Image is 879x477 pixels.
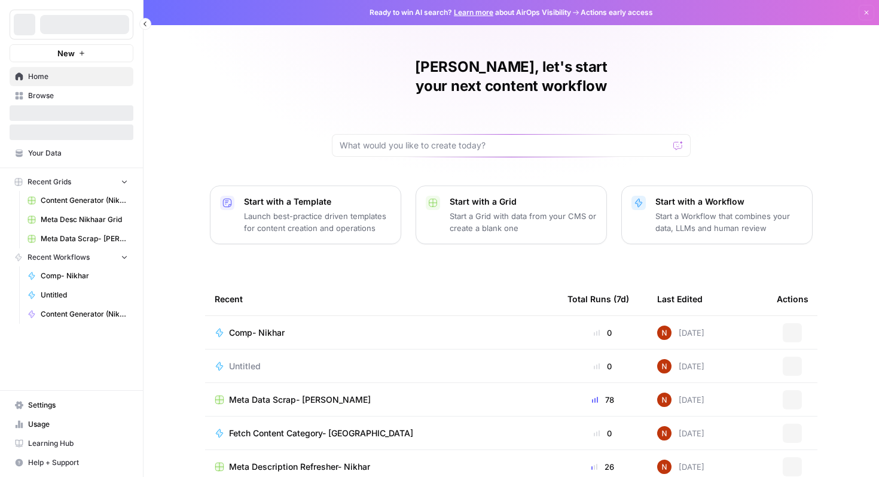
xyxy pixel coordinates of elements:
[657,326,672,340] img: 4fp16ll1l9r167b2opck15oawpi4
[41,195,128,206] span: Content Generator (Nikhar) Grid
[22,266,133,285] a: Comp- Nikhar
[657,460,704,474] div: [DATE]
[370,7,571,18] span: Ready to win AI search? about AirOps Visibility
[28,252,90,263] span: Recent Workflows
[22,191,133,210] a: Content Generator (Nikhar) Grid
[567,282,629,315] div: Total Runs (7d)
[567,360,638,372] div: 0
[41,271,128,281] span: Comp- Nikhar
[655,210,802,234] p: Start a Workflow that combines your data, LLMs and human review
[57,47,75,59] span: New
[10,434,133,453] a: Learning Hub
[657,359,672,373] img: 4fp16ll1l9r167b2opck15oawpi4
[10,415,133,434] a: Usage
[215,461,548,473] a: Meta Description Refresher- Nikhar
[28,400,128,411] span: Settings
[567,427,638,439] div: 0
[657,426,672,440] img: 4fp16ll1l9r167b2opck15oawpi4
[229,427,413,439] span: Fetch Content Category- [GEOGRAPHIC_DATA]
[581,7,653,18] span: Actions early access
[416,186,607,244] button: Start with a GridStart a Grid with data from your CMS or create a blank one
[657,393,672,407] img: 4fp16ll1l9r167b2opck15oawpi4
[567,394,638,406] div: 78
[567,327,638,339] div: 0
[621,186,813,244] button: Start with a WorkflowStart a Workflow that combines your data, LLMs and human review
[657,460,672,474] img: 4fp16ll1l9r167b2opck15oawpi4
[28,419,128,430] span: Usage
[41,309,128,320] span: Content Generator (Nikhar)
[10,173,133,191] button: Recent Grids
[655,196,802,208] p: Start with a Workflow
[229,461,370,473] span: Meta Description Refresher- Nikhar
[340,139,669,151] input: What would you like to create today?
[41,290,128,300] span: Untitled
[229,360,261,372] span: Untitled
[450,196,597,208] p: Start with a Grid
[22,229,133,248] a: Meta Data Scrap- [PERSON_NAME]
[10,453,133,472] button: Help + Support
[22,285,133,305] a: Untitled
[210,186,401,244] button: Start with a TemplateLaunch best-practice driven templates for content creation and operations
[215,360,548,372] a: Untitled
[28,438,128,449] span: Learning Hub
[10,44,133,62] button: New
[777,282,808,315] div: Actions
[22,305,133,324] a: Content Generator (Nikhar)
[450,210,597,234] p: Start a Grid with data from your CMS or create a blank one
[657,326,704,340] div: [DATE]
[657,393,704,407] div: [DATE]
[41,214,128,225] span: Meta Desc Nikhaar Grid
[229,327,285,339] span: Comp- Nikhar
[22,210,133,229] a: Meta Desc Nikhaar Grid
[229,394,371,406] span: Meta Data Scrap- [PERSON_NAME]
[28,90,128,101] span: Browse
[10,396,133,415] a: Settings
[657,282,703,315] div: Last Edited
[657,359,704,373] div: [DATE]
[215,427,548,439] a: Fetch Content Category- [GEOGRAPHIC_DATA]
[244,196,391,208] p: Start with a Template
[28,457,128,468] span: Help + Support
[215,282,548,315] div: Recent
[41,233,128,244] span: Meta Data Scrap- [PERSON_NAME]
[28,71,128,82] span: Home
[454,8,493,17] a: Learn more
[657,426,704,440] div: [DATE]
[10,86,133,105] a: Browse
[215,327,548,339] a: Comp- Nikhar
[10,144,133,163] a: Your Data
[332,57,691,96] h1: [PERSON_NAME], let's start your next content workflow
[215,394,548,406] a: Meta Data Scrap- [PERSON_NAME]
[28,148,128,159] span: Your Data
[10,67,133,86] a: Home
[28,177,71,187] span: Recent Grids
[244,210,391,234] p: Launch best-practice driven templates for content creation and operations
[567,461,638,473] div: 26
[10,248,133,266] button: Recent Workflows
